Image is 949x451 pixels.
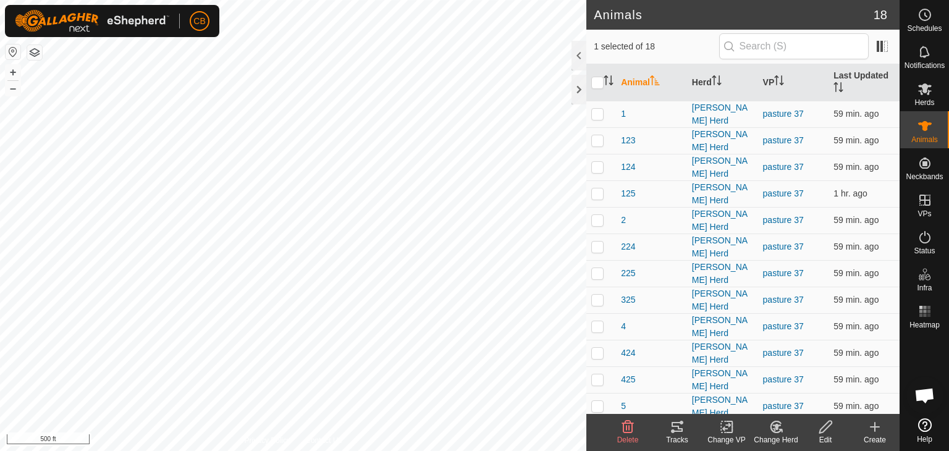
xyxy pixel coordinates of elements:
span: 325 [621,293,635,306]
span: 1 selected of 18 [594,40,719,53]
span: CB [193,15,205,28]
button: – [6,81,20,96]
a: pasture 37 [763,268,804,278]
span: Oct 7, 2025, 2:00 PM [833,242,879,251]
a: pasture 37 [763,242,804,251]
span: Animals [911,136,938,143]
p-sorticon: Activate to sort [650,77,660,87]
div: [PERSON_NAME] Herd [692,261,753,287]
span: Oct 7, 2025, 2:00 PM [833,295,879,305]
a: Privacy Policy [245,435,291,446]
span: 18 [874,6,887,24]
span: 224 [621,240,635,253]
p-sorticon: Activate to sort [604,77,614,87]
span: Oct 7, 2025, 2:00 PM [833,135,879,145]
div: [PERSON_NAME] Herd [692,287,753,313]
a: pasture 37 [763,401,804,411]
span: Oct 7, 2025, 1:00 PM [833,188,867,198]
span: 125 [621,187,635,200]
span: 123 [621,134,635,147]
span: Heatmap [909,321,940,329]
a: pasture 37 [763,215,804,225]
a: pasture 37 [763,321,804,331]
div: Change Herd [751,434,801,445]
span: Oct 7, 2025, 2:00 PM [833,162,879,172]
h2: Animals [594,7,874,22]
a: Contact Us [305,435,342,446]
img: Gallagher Logo [15,10,169,32]
span: 124 [621,161,635,174]
button: Reset Map [6,44,20,59]
span: Oct 7, 2025, 2:00 PM [833,374,879,384]
div: [PERSON_NAME] Herd [692,128,753,154]
a: pasture 37 [763,109,804,119]
input: Search (S) [719,33,869,59]
span: VPs [917,210,931,217]
span: Oct 7, 2025, 2:00 PM [833,321,879,331]
div: [PERSON_NAME] Herd [692,181,753,207]
span: 425 [621,373,635,386]
div: [PERSON_NAME] Herd [692,340,753,366]
div: [PERSON_NAME] Herd [692,394,753,419]
span: Oct 7, 2025, 2:00 PM [833,109,879,119]
a: pasture 37 [763,162,804,172]
div: [PERSON_NAME] Herd [692,101,753,127]
th: Last Updated [829,64,900,101]
p-sorticon: Activate to sort [774,77,784,87]
th: Herd [687,64,758,101]
div: [PERSON_NAME] Herd [692,154,753,180]
span: 225 [621,267,635,280]
div: Open chat [906,377,943,414]
span: Neckbands [906,173,943,180]
span: Help [917,436,932,443]
div: [PERSON_NAME] Herd [692,208,753,234]
div: Tracks [652,434,702,445]
a: pasture 37 [763,135,804,145]
span: 2 [621,214,626,227]
span: 5 [621,400,626,413]
div: Edit [801,434,850,445]
th: Animal [616,64,687,101]
button: Map Layers [27,45,42,60]
span: Status [914,247,935,255]
div: Create [850,434,900,445]
th: VP [758,64,829,101]
a: pasture 37 [763,348,804,358]
span: Schedules [907,25,942,32]
span: Notifications [905,62,945,69]
p-sorticon: Activate to sort [712,77,722,87]
div: [PERSON_NAME] Herd [692,367,753,393]
div: [PERSON_NAME] Herd [692,314,753,340]
span: Oct 7, 2025, 2:00 PM [833,268,879,278]
span: 4 [621,320,626,333]
span: Oct 7, 2025, 2:00 PM [833,215,879,225]
span: Oct 7, 2025, 2:00 PM [833,348,879,358]
span: 424 [621,347,635,360]
div: Change VP [702,434,751,445]
span: 1 [621,107,626,120]
a: pasture 37 [763,295,804,305]
span: Herds [914,99,934,106]
button: + [6,65,20,80]
span: Infra [917,284,932,292]
span: Oct 7, 2025, 2:00 PM [833,401,879,411]
a: pasture 37 [763,188,804,198]
a: Help [900,413,949,448]
a: pasture 37 [763,374,804,384]
span: Delete [617,436,639,444]
div: [PERSON_NAME] Herd [692,234,753,260]
p-sorticon: Activate to sort [833,84,843,94]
